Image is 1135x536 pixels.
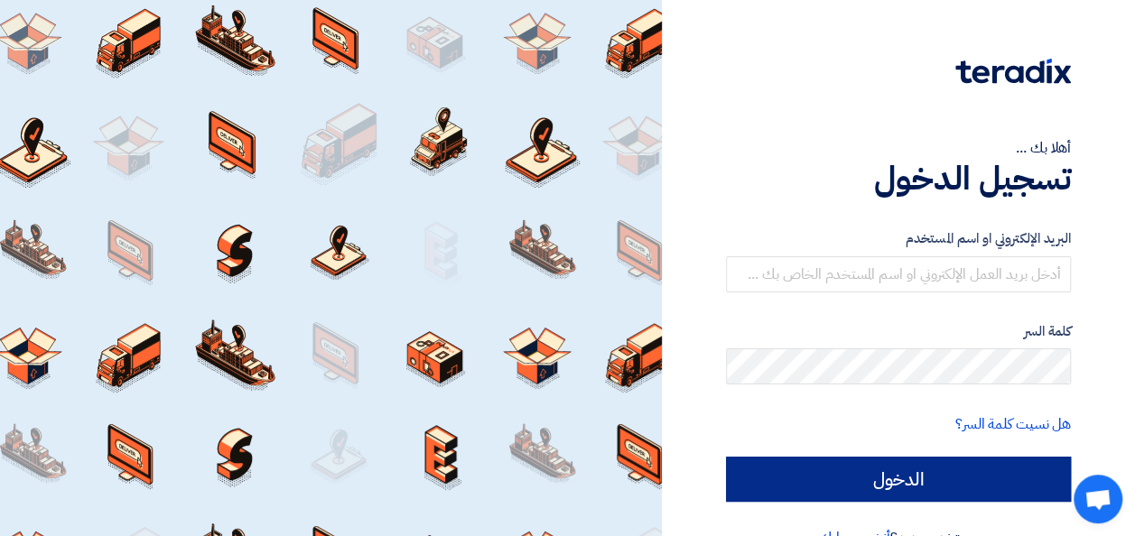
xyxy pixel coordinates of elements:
[955,59,1071,84] img: Teradix logo
[726,457,1071,502] input: الدخول
[955,413,1071,435] a: هل نسيت كلمة السر؟
[1074,475,1122,523] a: Open chat
[726,321,1071,342] label: كلمة السر
[726,256,1071,292] input: أدخل بريد العمل الإلكتروني او اسم المستخدم الخاص بك ...
[726,159,1071,199] h1: تسجيل الدخول
[726,137,1071,159] div: أهلا بك ...
[726,228,1071,249] label: البريد الإلكتروني او اسم المستخدم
